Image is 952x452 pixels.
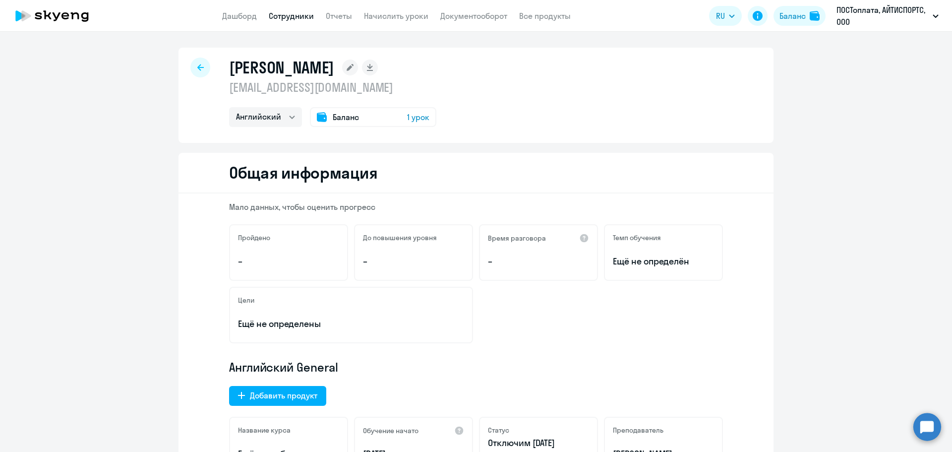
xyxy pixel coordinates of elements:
button: Балансbalance [773,6,826,26]
span: Баланс [333,111,359,123]
h5: Пройдено [238,233,270,242]
h5: Название курса [238,426,291,435]
button: ПОСТоплата, АЙТИСПОРТС, ООО [832,4,944,28]
a: Документооборот [440,11,507,21]
span: Английский General [229,359,338,375]
a: Все продукты [519,11,571,21]
p: – [363,255,464,268]
span: RU [716,10,725,22]
span: 1 урок [407,111,429,123]
p: [EMAIL_ADDRESS][DOMAIN_NAME] [229,79,436,95]
a: Дашборд [222,11,257,21]
h5: Статус [488,426,509,435]
img: balance [810,11,820,21]
h1: [PERSON_NAME] [229,58,334,77]
p: – [488,255,589,268]
button: RU [709,6,742,26]
h5: До повышения уровня [363,233,437,242]
span: Ещё не определён [613,255,714,268]
h5: Время разговора [488,234,546,243]
h5: Преподаватель [613,426,663,435]
h5: Цели [238,296,254,305]
p: Мало данных, чтобы оценить прогресс [229,201,723,212]
span: Отключим [DATE] [488,437,555,449]
a: Сотрудники [269,11,314,21]
a: Отчеты [326,11,352,21]
h5: Темп обучения [613,233,661,242]
a: Начислить уроки [364,11,428,21]
p: Ещё не определены [238,318,464,330]
div: Добавить продукт [250,389,317,401]
p: ПОСТоплата, АЙТИСПОРТС, ООО [836,4,929,28]
div: Баланс [779,10,806,22]
p: – [238,255,339,268]
button: Добавить продукт [229,386,326,406]
h2: Общая информация [229,163,377,183]
h5: Обучение начато [363,426,418,435]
